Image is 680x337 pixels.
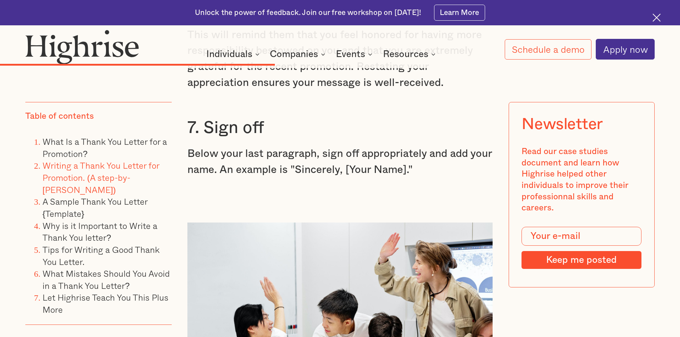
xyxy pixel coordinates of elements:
[270,50,318,58] div: Companies
[522,115,603,133] div: Newsletter
[42,291,168,316] a: Let Highrise Teach You This Plus More
[336,50,365,58] div: Events
[522,227,641,246] input: Your e-mail
[42,195,147,220] a: A Sample Thank You Letter {Template}
[383,50,428,58] div: Resources
[42,267,170,292] a: What Mistakes Should You Avoid in a Thank You Letter?
[187,146,493,178] p: Below your last paragraph, sign off appropriately and add your name. An example is "Sincerely, [Y...
[522,146,641,214] div: Read our case studies document and learn how Highrise helped other individuals to improve their p...
[505,39,592,60] a: Schedule a demo
[25,111,94,122] div: Table of contents
[25,30,139,64] img: Highrise logo
[42,243,160,268] a: Tips for Writing a Good Thank You Letter.
[596,39,655,60] a: Apply now
[270,50,327,58] div: Companies
[383,50,438,58] div: Resources
[206,50,252,58] div: Individuals
[653,14,661,22] img: Cross icon
[206,50,262,58] div: Individuals
[187,117,493,139] h3: 7. Sign off
[336,50,374,58] div: Events
[42,219,157,244] a: Why is it Important to Write a Thank You letter?
[522,227,641,269] form: Modal Form
[195,8,421,18] div: Unlock the power of feedback. Join our free workshop on [DATE]!
[522,251,641,269] input: Keep me posted
[42,159,159,196] a: Writing a Thank You Letter for Promotion. (A step-by-[PERSON_NAME])
[42,135,167,160] a: What Is a Thank You Letter for a Promotion?
[434,5,485,21] a: Learn More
